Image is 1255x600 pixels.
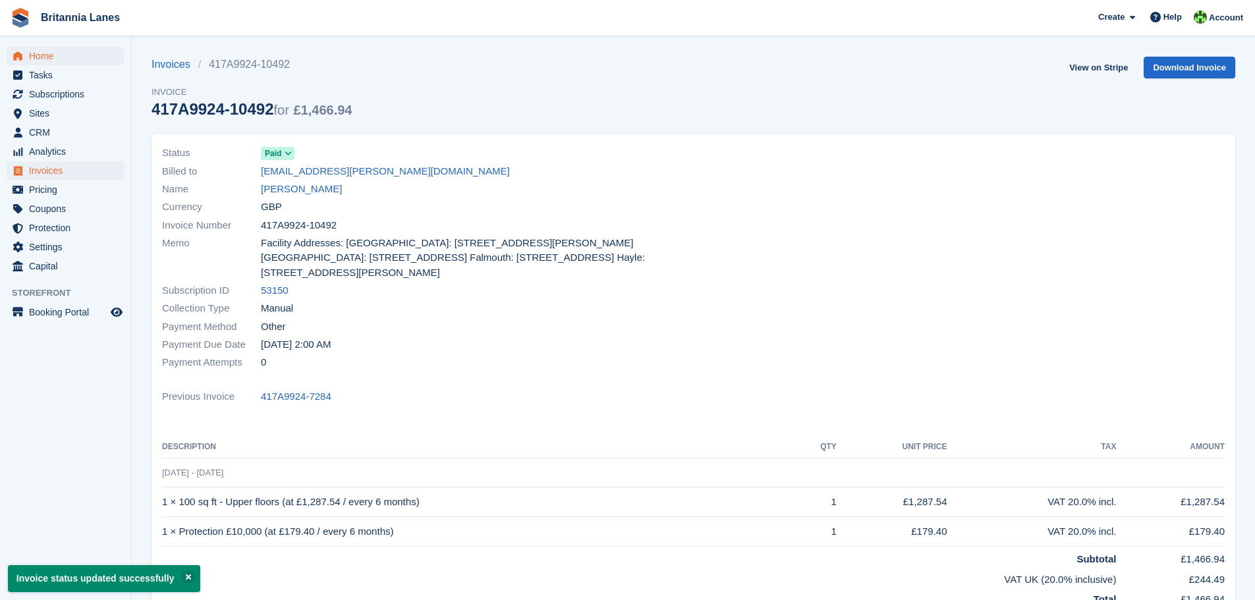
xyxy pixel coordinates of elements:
[152,57,352,72] nav: breadcrumbs
[162,389,261,404] span: Previous Invoice
[1116,517,1225,547] td: £179.40
[7,66,125,84] a: menu
[837,487,947,517] td: £1,287.54
[152,100,352,118] div: 417A9924-10492
[162,301,261,316] span: Collection Type
[1194,11,1207,24] img: Robert Parr
[947,437,1117,458] th: Tax
[796,487,837,517] td: 1
[1076,553,1116,564] strong: Subtotal
[7,238,125,256] a: menu
[162,283,261,298] span: Subscription ID
[162,182,261,197] span: Name
[162,355,261,370] span: Payment Attempts
[796,437,837,458] th: QTY
[109,304,125,320] a: Preview store
[7,142,125,161] a: menu
[162,236,261,281] span: Memo
[261,389,331,404] a: 417A9924-7284
[162,146,261,161] span: Status
[261,164,510,179] a: [EMAIL_ADDRESS][PERSON_NAME][DOMAIN_NAME]
[7,104,125,123] a: menu
[162,200,261,215] span: Currency
[796,517,837,547] td: 1
[162,487,796,517] td: 1 × 100 sq ft - Upper floors (at £1,287.54 / every 6 months)
[261,182,342,197] a: [PERSON_NAME]
[152,86,352,99] span: Invoice
[1116,567,1225,587] td: £244.49
[261,200,282,215] span: GBP
[162,164,261,179] span: Billed to
[7,180,125,199] a: menu
[261,355,266,370] span: 0
[29,66,108,84] span: Tasks
[162,567,1116,587] td: VAT UK (20.0% inclusive)
[1163,11,1182,24] span: Help
[7,219,125,237] a: menu
[1116,437,1225,458] th: Amount
[7,303,125,321] a: menu
[1098,11,1125,24] span: Create
[261,337,331,352] time: 2025-08-02 01:00:00 UTC
[1064,57,1133,78] a: View on Stripe
[261,283,289,298] a: 53150
[29,123,108,142] span: CRM
[261,301,293,316] span: Manual
[1116,547,1225,567] td: £1,466.94
[29,161,108,180] span: Invoices
[29,200,108,218] span: Coupons
[1144,57,1235,78] a: Download Invoice
[7,161,125,180] a: menu
[7,47,125,65] a: menu
[837,437,947,458] th: Unit Price
[162,517,796,547] td: 1 × Protection £10,000 (at £179.40 / every 6 months)
[29,104,108,123] span: Sites
[1209,11,1243,24] span: Account
[294,103,352,117] span: £1,466.94
[265,148,281,159] span: Paid
[7,123,125,142] a: menu
[8,565,200,592] p: Invoice status updated successfully
[947,495,1117,510] div: VAT 20.0% incl.
[7,200,125,218] a: menu
[162,337,261,352] span: Payment Due Date
[152,57,198,72] a: Invoices
[12,286,131,300] span: Storefront
[29,238,108,256] span: Settings
[162,468,223,477] span: [DATE] - [DATE]
[162,319,261,335] span: Payment Method
[837,517,947,547] td: £179.40
[261,319,286,335] span: Other
[29,85,108,103] span: Subscriptions
[1116,487,1225,517] td: £1,287.54
[162,218,261,233] span: Invoice Number
[261,218,337,233] span: 417A9924-10492
[7,257,125,275] a: menu
[29,219,108,237] span: Protection
[261,146,294,161] a: Paid
[29,142,108,161] span: Analytics
[36,7,125,28] a: Britannia Lanes
[947,524,1117,539] div: VAT 20.0% incl.
[162,437,796,458] th: Description
[7,85,125,103] a: menu
[261,236,686,281] span: Facility Addresses: [GEOGRAPHIC_DATA]: [STREET_ADDRESS][PERSON_NAME] [GEOGRAPHIC_DATA]: [STREET_A...
[29,180,108,199] span: Pricing
[29,257,108,275] span: Capital
[274,103,289,117] span: for
[29,47,108,65] span: Home
[11,8,30,28] img: stora-icon-8386f47178a22dfd0bd8f6a31ec36ba5ce8667c1dd55bd0f319d3a0aa187defe.svg
[29,303,108,321] span: Booking Portal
